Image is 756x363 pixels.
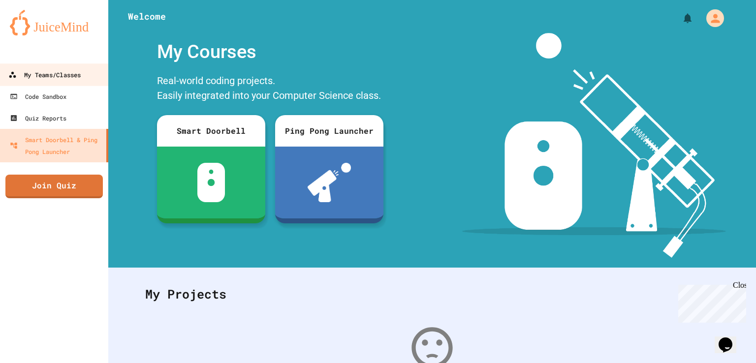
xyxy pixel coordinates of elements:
[157,115,265,147] div: Smart Doorbell
[10,134,102,157] div: Smart Doorbell & Ping Pong Launcher
[663,10,696,27] div: My Notifications
[197,163,225,202] img: sdb-white.svg
[152,71,388,108] div: Real-world coding projects. Easily integrated into your Computer Science class.
[10,91,66,102] div: Code Sandbox
[10,10,98,35] img: logo-orange.svg
[308,163,351,202] img: ppl-with-ball.png
[152,33,388,71] div: My Courses
[696,7,726,30] div: My Account
[8,69,81,81] div: My Teams/Classes
[135,275,729,313] div: My Projects
[674,281,746,323] iframe: chat widget
[10,112,66,124] div: Quiz Reports
[462,33,726,258] img: banner-image-my-projects.png
[4,4,68,62] div: Chat with us now!Close
[715,324,746,353] iframe: chat widget
[275,115,383,147] div: Ping Pong Launcher
[5,175,103,198] a: Join Quiz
